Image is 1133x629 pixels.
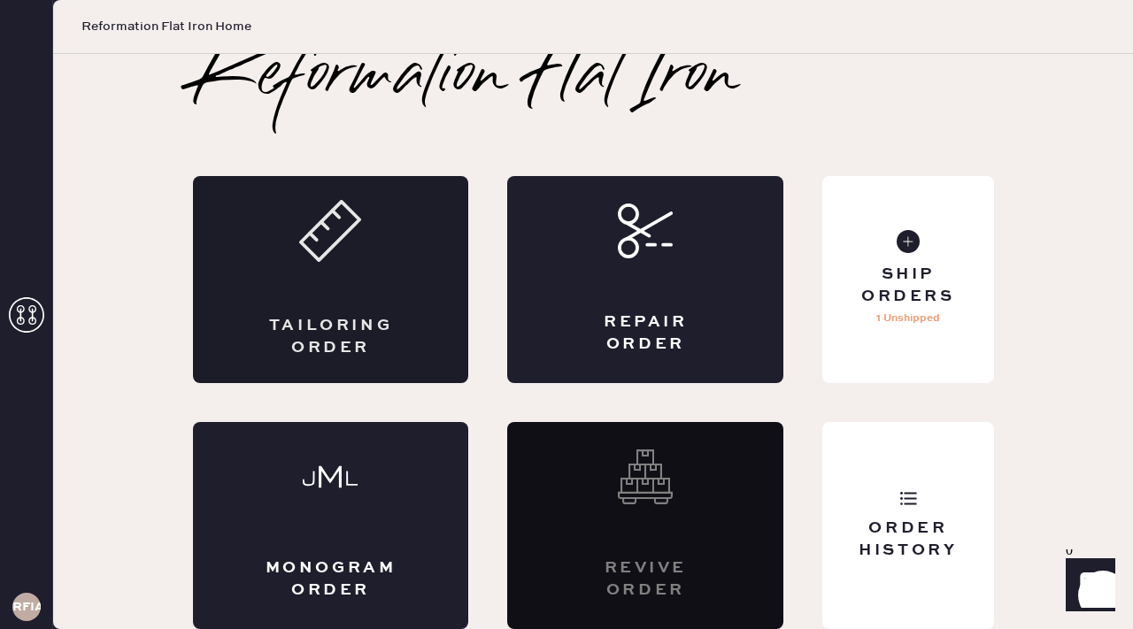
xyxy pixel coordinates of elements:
div: Revive order [578,557,713,602]
div: Ship Orders [836,264,979,308]
div: Repair Order [578,311,713,356]
p: 1 Unshipped [876,308,940,329]
div: Order History [836,518,979,562]
div: Tailoring Order [264,315,398,359]
h2: Reformation Flat Iron [193,42,741,112]
iframe: Front Chat [1049,549,1125,625]
div: Interested? Contact us at care@hemster.co [507,422,783,629]
h3: RFIA [12,601,41,613]
div: Monogram Order [264,557,398,602]
span: Reformation Flat Iron Home [81,18,251,35]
